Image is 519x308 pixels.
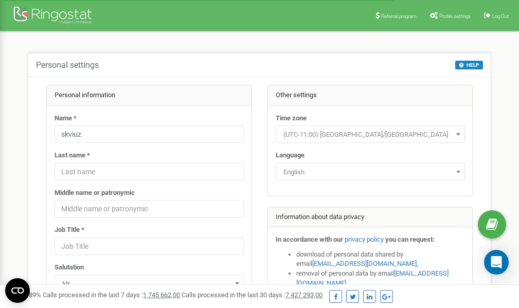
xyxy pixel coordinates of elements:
[47,85,252,106] div: Personal information
[492,13,509,19] span: Log Out
[268,85,473,106] div: Other settings
[439,13,471,19] span: Profile settings
[182,291,323,299] span: Calls processed in the last 30 days :
[55,151,90,160] label: Last name *
[285,291,323,299] u: 7 427 293,00
[455,61,483,69] button: HELP
[55,275,244,292] span: Mr.
[381,13,417,19] span: Referral program
[55,225,84,235] label: Job Title *
[276,125,465,143] span: (UTC-11:00) Pacific/Midway
[276,114,307,123] label: Time zone
[276,163,465,180] span: English
[55,263,84,273] label: Salutation
[43,291,180,299] span: Calls processed in the last 7 days :
[55,114,77,123] label: Name *
[296,269,465,288] li: removal of personal data by email ,
[36,61,99,70] h5: Personal settings
[279,128,461,142] span: (UTC-11:00) Pacific/Midway
[276,151,305,160] label: Language
[268,207,473,228] div: Information about data privacy
[55,188,135,198] label: Middle name or patronymic
[55,238,244,255] input: Job Title
[55,200,244,218] input: Middle name or patronymic
[58,277,240,291] span: Mr.
[5,278,30,303] button: Open CMP widget
[279,165,461,179] span: English
[312,260,417,267] a: [EMAIL_ADDRESS][DOMAIN_NAME]
[345,235,384,243] a: privacy policy
[276,235,343,243] strong: In accordance with our
[55,163,244,180] input: Last name
[484,250,509,275] div: Open Intercom Messenger
[385,235,435,243] strong: you can request:
[143,291,180,299] u: 1 745 662,00
[55,125,244,143] input: Name
[296,250,465,269] li: download of personal data shared by email ,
